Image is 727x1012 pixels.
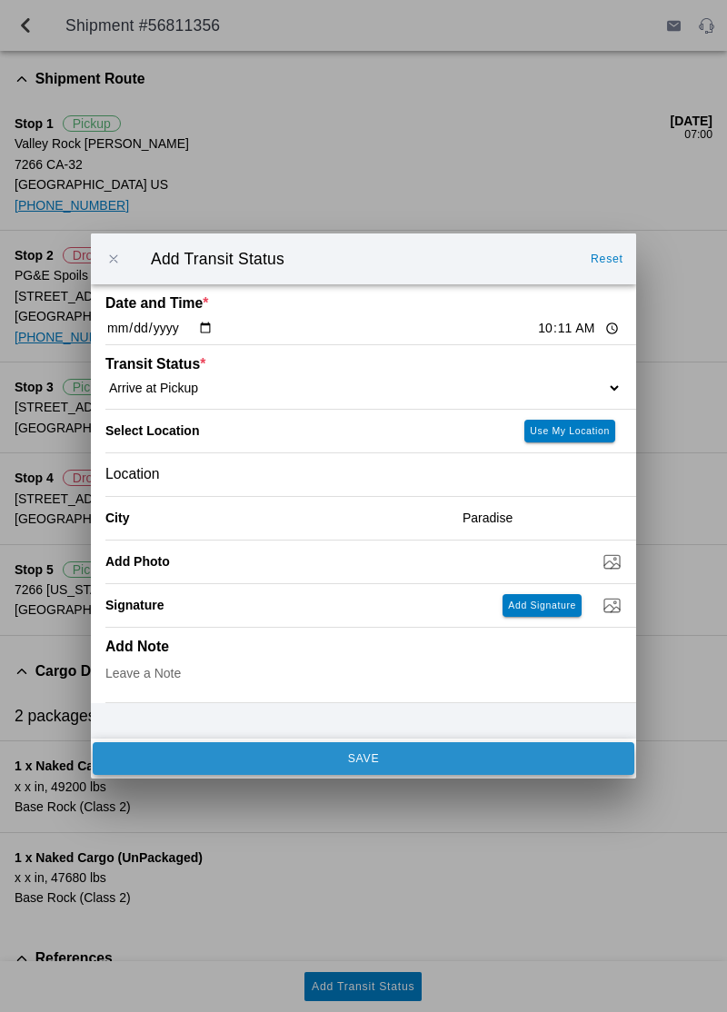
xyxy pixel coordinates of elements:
ion-button: Use My Location [524,420,615,442]
ion-button: Reset [583,244,631,273]
ion-label: Add Note [105,639,493,655]
ion-title: Add Transit Status [133,250,582,269]
ion-label: Transit Status [105,356,493,372]
ion-button: Add Signature [503,594,582,617]
label: Signature [105,598,164,612]
ion-label: City [105,511,448,525]
span: Location [105,466,160,482]
ion-button: SAVE [93,742,634,775]
label: Select Location [105,423,199,438]
ion-label: Date and Time [105,295,493,312]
